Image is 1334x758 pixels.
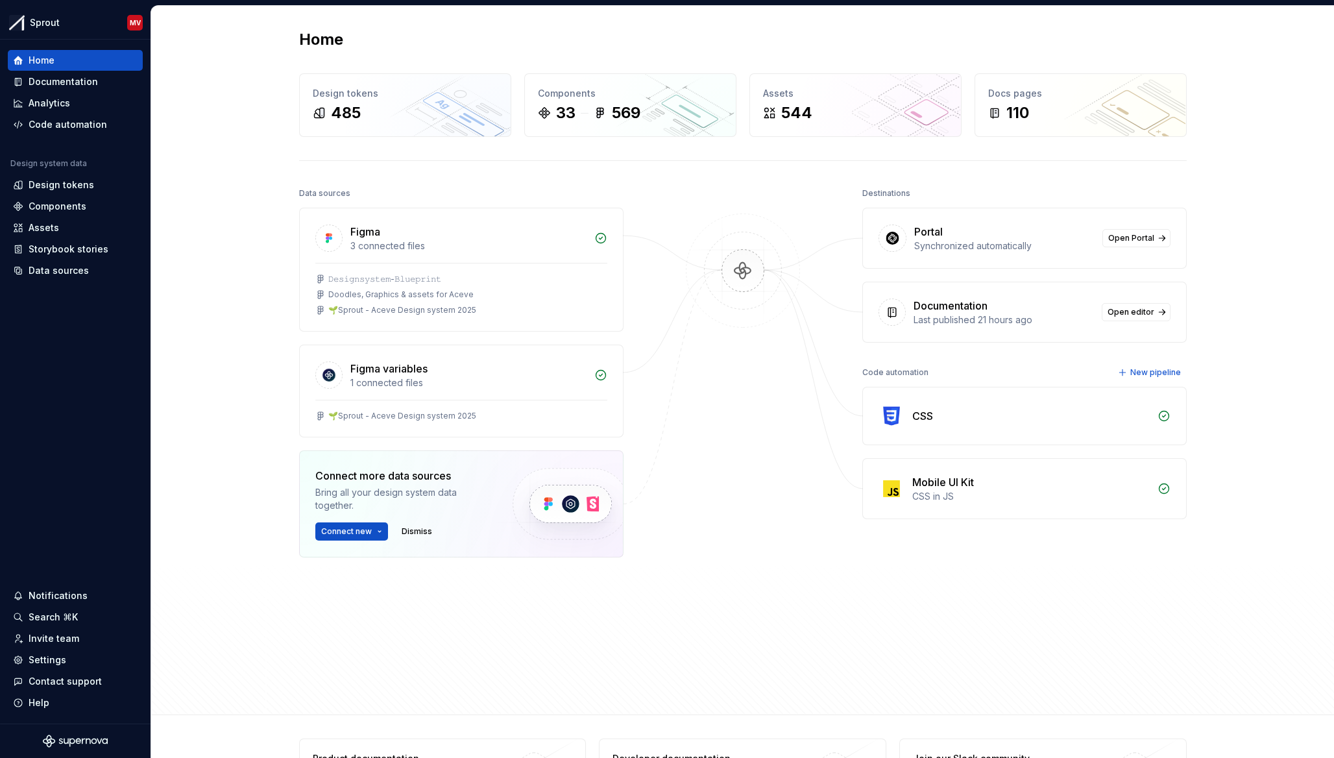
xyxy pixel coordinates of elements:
div: 569 [612,103,640,123]
a: Components33569 [524,73,736,137]
div: Invite team [29,632,79,645]
a: Data sources [8,260,143,281]
a: Home [8,50,143,71]
button: Dismiss [396,522,438,541]
img: b6c2a6ff-03c2-4811-897b-2ef07e5e0e51.png [9,15,25,31]
h2: Home [299,29,343,50]
div: 𝙳𝚎𝚜𝚒𝚐𝚗𝚜𝚢𝚜𝚝𝚎𝚖-𝙱𝚕𝚞𝚎𝚙𝚛𝚒𝚗𝚝 [328,274,441,284]
div: MV [130,18,141,28]
div: 33 [556,103,576,123]
a: Design tokens485 [299,73,511,137]
a: Code automation [8,114,143,135]
span: Open editor [1108,307,1154,317]
span: Connect new [321,526,372,537]
span: Dismiss [402,526,432,537]
div: Mobile UI Kit [912,474,974,490]
div: Portal [914,224,943,239]
div: Help [29,696,49,709]
div: Documentation [914,298,988,313]
a: Invite team [8,628,143,649]
div: 110 [1006,103,1029,123]
span: New pipeline [1130,367,1181,378]
div: Assets [29,221,59,234]
div: Home [29,54,55,67]
button: Connect new [315,522,388,541]
div: Code automation [29,118,107,131]
div: Figma variables [350,361,428,376]
div: 1 connected files [350,376,587,389]
a: Design tokens [8,175,143,195]
div: 544 [781,103,812,123]
div: CSS in JS [912,490,1150,503]
button: New pipeline [1114,363,1187,382]
a: Settings [8,650,143,670]
div: Assets [763,87,948,100]
div: CSS [912,408,933,424]
svg: Supernova Logo [43,735,108,748]
button: Search ⌘K [8,607,143,628]
div: Synchronized automatically [914,239,1095,252]
div: Data sources [29,264,89,277]
a: Components [8,196,143,217]
div: Design tokens [313,87,498,100]
div: Docs pages [988,87,1173,100]
div: Data sources [299,184,350,202]
button: Contact support [8,671,143,692]
span: Open Portal [1108,233,1154,243]
a: Assets [8,217,143,238]
a: Figma variables1 connected files🌱Sprout - Aceve Design system 2025 [299,345,624,437]
div: Sprout [30,16,60,29]
div: Settings [29,654,66,666]
div: Doodles, Graphics & assets for Aceve [328,289,474,300]
div: Contact support [29,675,102,688]
button: Notifications [8,585,143,606]
a: Assets544 [749,73,962,137]
div: Design tokens [29,178,94,191]
a: Figma3 connected files𝙳𝚎𝚜𝚒𝚐𝚗𝚜𝚢𝚜𝚝𝚎𝚖-𝙱𝚕𝚞𝚎𝚙𝚛𝚒𝚗𝚝Doodles, Graphics & assets for Aceve🌱Sprout - Aceve D... [299,208,624,332]
a: Docs pages110 [975,73,1187,137]
a: Storybook stories [8,239,143,260]
div: 🌱Sprout - Aceve Design system 2025 [328,305,476,315]
a: Documentation [8,71,143,92]
a: Open Portal [1102,229,1170,247]
div: 485 [331,103,361,123]
div: Search ⌘K [29,611,78,624]
div: Components [538,87,723,100]
div: Figma [350,224,380,239]
div: Last published 21 hours ago [914,313,1094,326]
div: 3 connected files [350,239,587,252]
div: Design system data [10,158,87,169]
div: Notifications [29,589,88,602]
div: Connect more data sources [315,468,491,483]
div: Components [29,200,86,213]
div: Documentation [29,75,98,88]
div: 🌱Sprout - Aceve Design system 2025 [328,411,476,421]
div: Destinations [862,184,910,202]
div: Analytics [29,97,70,110]
button: SproutMV [3,8,148,36]
div: Storybook stories [29,243,108,256]
a: Analytics [8,93,143,114]
div: Code automation [862,363,928,382]
div: Bring all your design system data together. [315,486,491,512]
button: Help [8,692,143,713]
a: Open editor [1102,303,1170,321]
